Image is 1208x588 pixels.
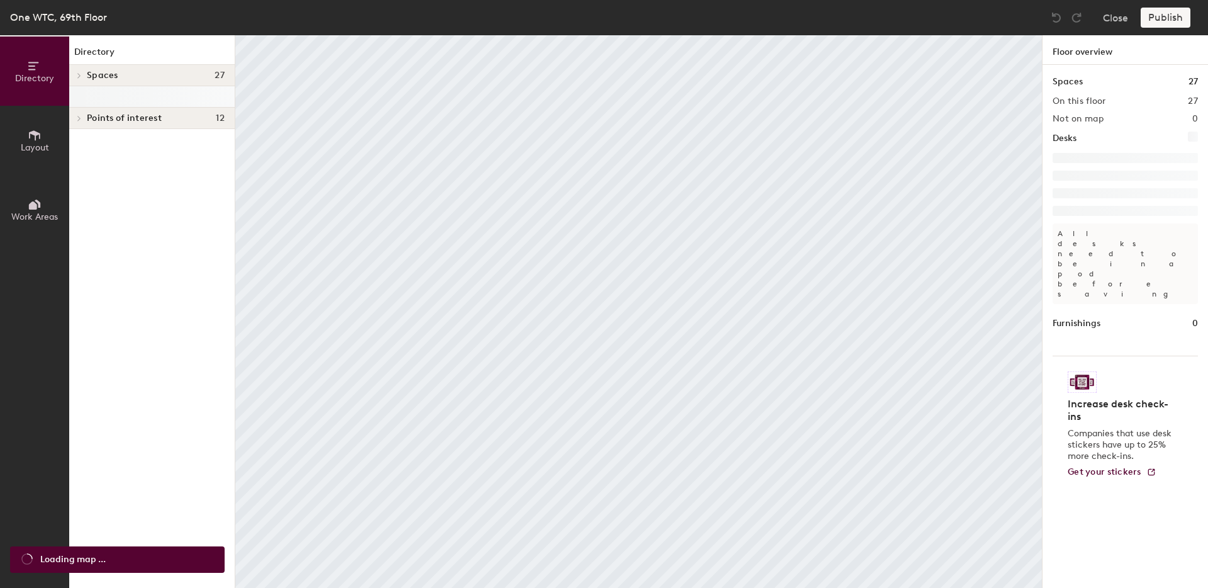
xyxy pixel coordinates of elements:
[1050,11,1063,24] img: Undo
[10,9,107,25] div: One WTC, 69th Floor
[1053,75,1083,89] h1: Spaces
[40,553,106,567] span: Loading map ...
[1192,317,1198,331] h1: 0
[1053,114,1104,124] h2: Not on map
[235,35,1042,588] canvas: Map
[1068,398,1175,423] h4: Increase desk check-ins
[1053,223,1198,304] p: All desks need to be in a pod before saving
[1053,317,1100,331] h1: Furnishings
[1070,11,1083,24] img: Redo
[1192,114,1198,124] h2: 0
[1103,8,1128,28] button: Close
[11,212,58,222] span: Work Areas
[1188,75,1198,89] h1: 27
[1068,466,1141,477] span: Get your stickers
[15,73,54,84] span: Directory
[69,45,235,65] h1: Directory
[215,71,225,81] span: 27
[21,142,49,153] span: Layout
[87,71,118,81] span: Spaces
[1053,96,1106,106] h2: On this floor
[1068,428,1175,462] p: Companies that use desk stickers have up to 25% more check-ins.
[216,113,225,123] span: 12
[1188,96,1198,106] h2: 27
[1068,371,1097,393] img: Sticker logo
[1068,467,1156,478] a: Get your stickers
[1043,35,1208,65] h1: Floor overview
[1053,132,1077,145] h1: Desks
[87,113,162,123] span: Points of interest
